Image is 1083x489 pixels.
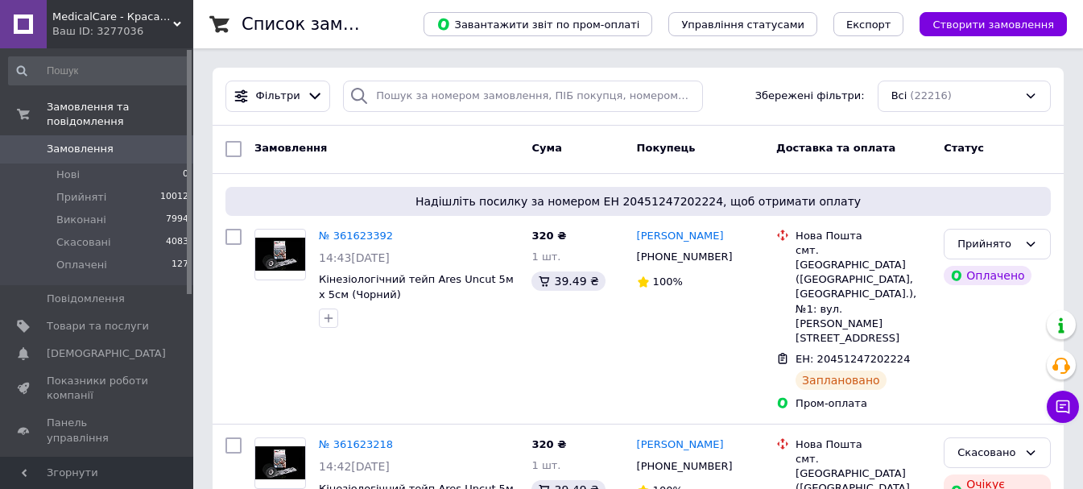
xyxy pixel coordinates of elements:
[531,230,566,242] span: 320 ₴
[56,190,106,205] span: Прийняті
[637,437,724,453] a: [PERSON_NAME]
[891,89,907,104] span: Всі
[160,190,188,205] span: 10012
[232,193,1044,209] span: Надішліть посилку за номером ЕН 20451247202224, щоб отримати оплату
[932,19,1054,31] span: Створити замовлення
[637,229,724,244] a: [PERSON_NAME]
[531,142,561,154] span: Cума
[755,89,865,104] span: Збережені фільтри:
[957,445,1018,462] div: Скасовано
[436,17,639,31] span: Завантажити звіт по пром-оплаті
[254,437,306,489] a: Фото товару
[653,276,683,288] span: 100%
[957,236,1018,253] div: Прийнято
[56,168,80,182] span: Нові
[796,371,887,390] div: Заплановано
[796,243,931,346] div: смт. [GEOGRAPHIC_DATA] ([GEOGRAPHIC_DATA], [GEOGRAPHIC_DATA].), №1: вул. [PERSON_NAME][STREET_ADD...
[56,258,107,272] span: Оплачені
[833,12,904,36] button: Експорт
[846,19,891,31] span: Експорт
[8,56,190,85] input: Пошук
[319,460,390,473] span: 14:42[DATE]
[319,438,393,450] a: № 361623218
[166,235,188,250] span: 4083
[256,89,300,104] span: Фільтри
[47,292,125,306] span: Повідомлення
[1047,391,1079,423] button: Чат з покупцем
[254,229,306,280] a: Фото товару
[343,81,703,112] input: Пошук за номером замовлення, ПІБ покупця, номером телефону, Email, номером накладної
[254,142,327,154] span: Замовлення
[637,142,696,154] span: Покупець
[531,438,566,450] span: 320 ₴
[255,446,305,479] img: Фото товару
[681,19,804,31] span: Управління статусами
[910,89,952,102] span: (22216)
[424,12,652,36] button: Завантажити звіт по пром-оплаті
[47,142,114,156] span: Замовлення
[920,12,1067,36] button: Створити замовлення
[944,142,984,154] span: Статус
[319,230,393,242] a: № 361623392
[531,251,560,263] span: 1 шт.
[47,346,166,361] span: [DEMOGRAPHIC_DATA]
[183,168,188,182] span: 0
[637,251,733,263] span: [PHONE_NUMBER]
[319,273,514,300] a: Кінезіологічний тейп Ares Uncut 5м х 5см (Чорний)
[47,374,149,403] span: Показники роботи компанії
[637,460,733,472] span: [PHONE_NUMBER]
[944,266,1031,285] div: Оплачено
[52,24,193,39] div: Ваш ID: 3277036
[796,437,931,452] div: Нова Пошта
[47,319,149,334] span: Товари та послуги
[531,271,605,291] div: 39.49 ₴
[796,396,931,411] div: Пром-оплата
[796,229,931,243] div: Нова Пошта
[242,15,405,34] h1: Список замовлень
[531,459,560,471] span: 1 шт.
[47,416,149,445] span: Панель управління
[56,213,106,227] span: Виконані
[47,100,193,129] span: Замовлення та повідомлення
[903,18,1067,30] a: Створити замовлення
[52,10,173,24] span: MedicalCare - Краса та догляд за Вашим здоров'ям
[56,235,111,250] span: Скасовані
[255,238,305,271] img: Фото товару
[776,142,895,154] span: Доставка та оплата
[668,12,817,36] button: Управління статусами
[796,353,910,365] span: ЕН: 20451247202224
[172,258,188,272] span: 127
[166,213,188,227] span: 7994
[319,251,390,264] span: 14:43[DATE]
